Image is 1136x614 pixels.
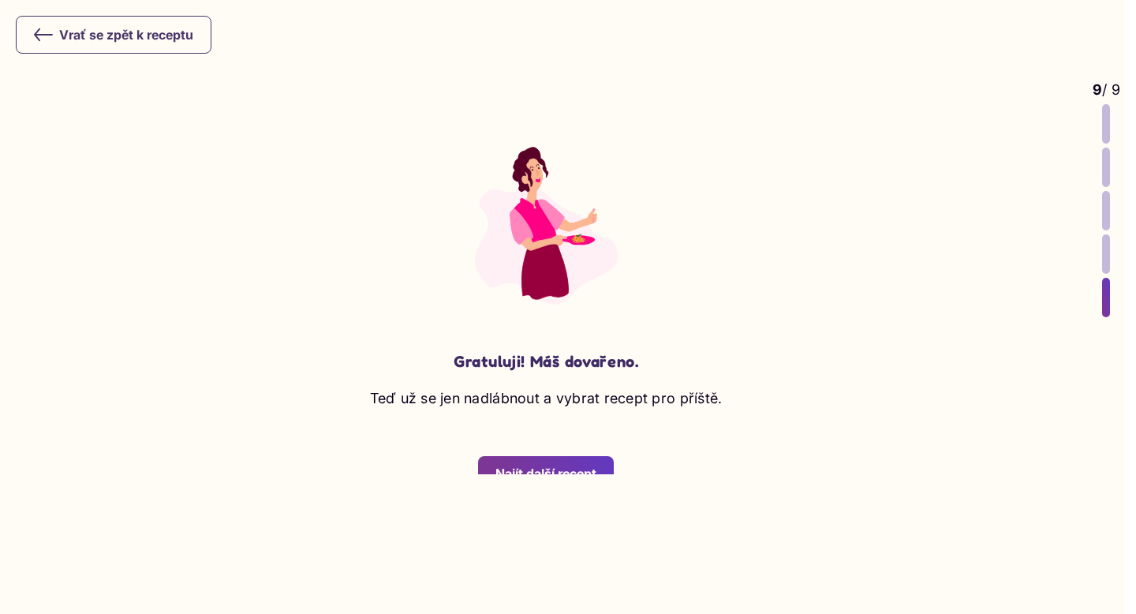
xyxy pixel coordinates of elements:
div: Najít další recept [495,465,596,482]
button: Vrať se zpět k receptu [16,16,211,54]
p: / 9 [1093,79,1120,100]
h2: Gratuluji! Máš dovařeno. [454,352,639,372]
div: Vrať se zpět k receptu [34,25,193,44]
button: Najít další recept [478,456,614,491]
p: Teď už se jen nadlábnout a vybrat recept pro příště. [370,387,722,409]
span: 9 [1093,81,1102,98]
